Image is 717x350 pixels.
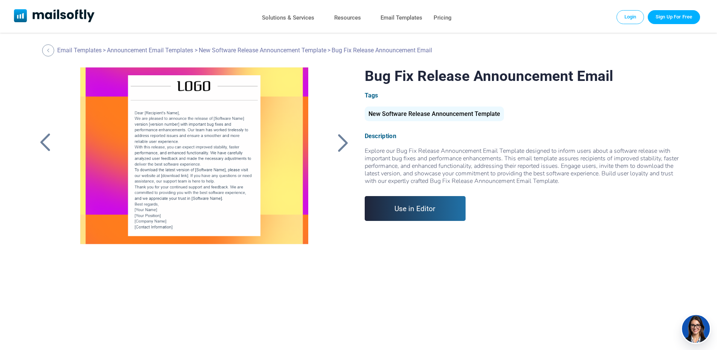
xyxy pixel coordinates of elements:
a: Pricing [434,12,452,23]
a: New Software Release Announcement Template [199,47,326,54]
h1: Bug Fix Release Announcement Email [365,67,681,84]
div: Explore our Bug Fix Release Announcement Email Template designed to inform users about a software... [365,147,681,185]
a: Trial [648,10,700,24]
a: Mailsoftly [14,9,95,24]
a: Use in Editor [365,196,466,221]
a: Email Templates [381,12,422,23]
a: Back [334,133,353,152]
div: Description [365,132,681,140]
a: Back [36,133,55,152]
a: Login [617,10,644,24]
a: Bug Fix Release Announcement Email [67,67,321,256]
a: New Software Release Announcement Template [365,113,504,117]
div: Tags [365,92,681,99]
a: Back [42,44,56,56]
div: New Software Release Announcement Template [365,107,504,121]
a: Resources [334,12,361,23]
a: Announcement Email Templates [107,47,193,54]
a: Solutions & Services [262,12,314,23]
a: Email Templates [57,47,102,54]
